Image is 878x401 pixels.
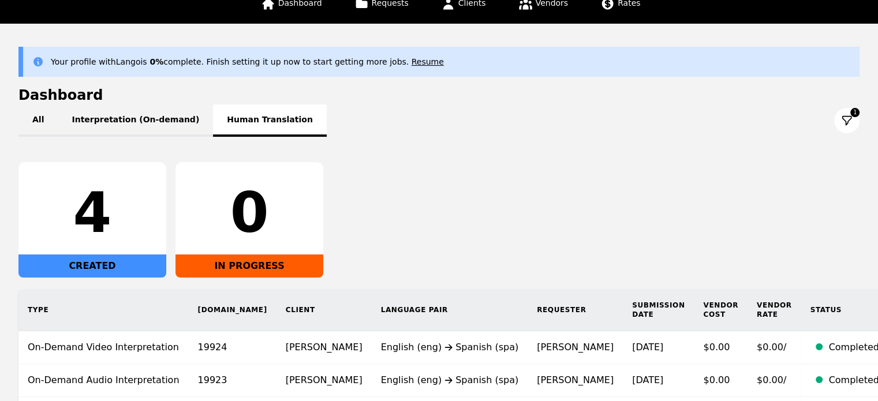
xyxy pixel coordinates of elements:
[277,331,372,364] td: [PERSON_NAME]
[18,104,58,137] button: All
[18,289,189,331] th: Type
[28,185,157,241] div: 4
[757,374,786,385] span: $0.00/
[51,56,444,68] p: Your profile with Lango is complete. Finish setting it up now to start getting more jobs.
[372,289,528,331] th: Language Pair
[185,185,314,241] div: 0
[18,331,189,364] td: On-Demand Video Interpretation
[18,364,189,397] td: On-Demand Audio Interpretation
[623,289,694,331] th: Submission Date
[189,331,277,364] td: 19924
[748,289,801,331] th: Vendor Rate
[18,254,166,278] div: CREATED
[277,364,372,397] td: [PERSON_NAME]
[850,108,860,117] span: 1
[412,56,444,68] button: Resume
[381,340,519,354] div: English (eng) Spanish (spa)
[381,373,519,387] div: English (eng) Spanish (spa)
[694,364,748,397] td: $0.00
[694,289,748,331] th: Vendor Cost
[528,331,623,364] td: [PERSON_NAME]
[277,289,372,331] th: Client
[528,289,623,331] th: Requester
[632,342,663,353] time: [DATE]
[632,374,663,385] time: [DATE]
[694,331,748,364] td: $0.00
[757,342,786,353] span: $0.00/
[189,289,277,331] th: [DOMAIN_NAME]
[834,108,860,133] button: Filter
[58,104,213,137] button: Interpretation (On-demand)
[528,364,623,397] td: [PERSON_NAME]
[175,254,323,278] div: IN PROGRESS
[18,86,860,104] h1: Dashboard
[189,364,277,397] td: 19923
[147,57,164,66] b: 0 %
[213,104,327,137] button: Human Translation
